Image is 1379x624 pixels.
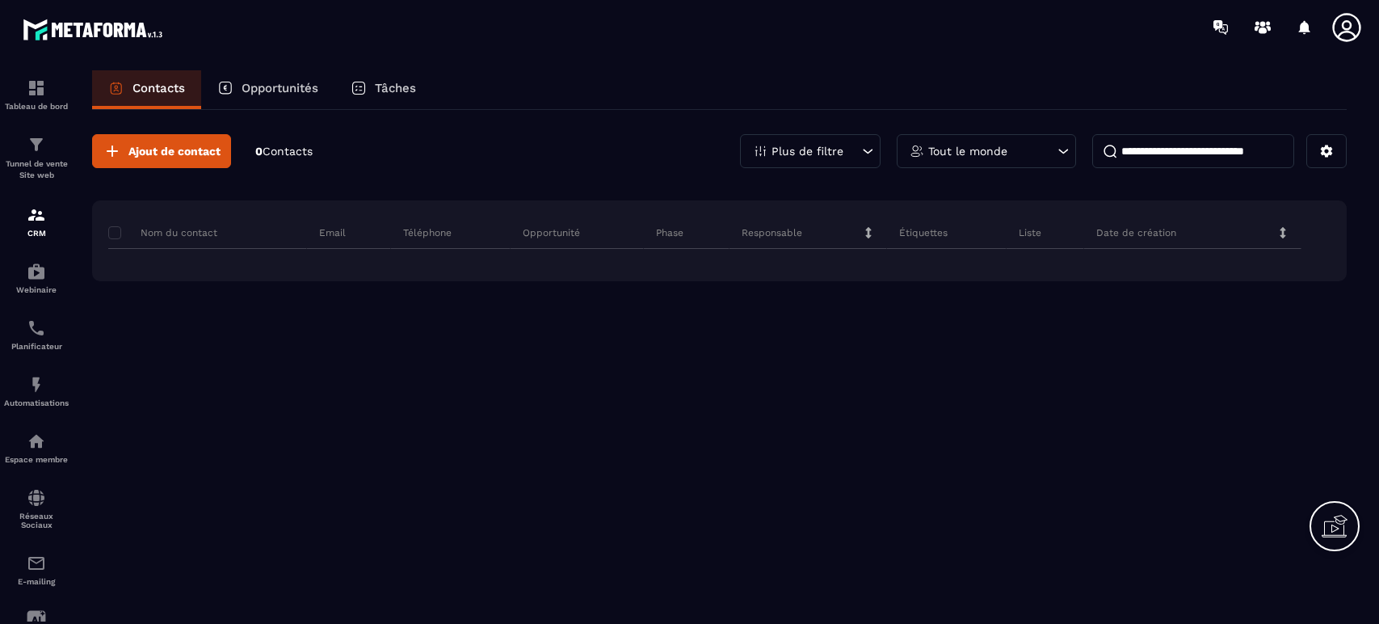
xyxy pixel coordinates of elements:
[656,226,683,239] p: Phase
[4,158,69,181] p: Tunnel de vente Site web
[928,145,1007,157] p: Tout le monde
[319,226,346,239] p: Email
[4,342,69,351] p: Planificateur
[128,143,221,159] span: Ajout de contact
[4,123,69,193] a: formationformationTunnel de vente Site web
[27,318,46,338] img: scheduler
[1019,226,1041,239] p: Liste
[132,81,185,95] p: Contacts
[27,135,46,154] img: formation
[201,70,334,109] a: Opportunités
[27,554,46,573] img: email
[4,193,69,250] a: formationformationCRM
[771,145,843,157] p: Plus de filtre
[255,144,313,159] p: 0
[4,512,69,529] p: Réseaux Sociaux
[4,476,69,542] a: social-networksocial-networkRéseaux Sociaux
[4,229,69,238] p: CRM
[4,420,69,476] a: automationsautomationsEspace membre
[23,15,168,44] img: logo
[1096,226,1176,239] p: Date de création
[27,488,46,508] img: social-network
[92,70,201,109] a: Contacts
[403,226,452,239] p: Téléphone
[92,134,231,168] button: Ajout de contact
[4,363,69,420] a: automationsautomationsAutomatisations
[4,455,69,464] p: Espace membre
[108,226,217,239] p: Nom du contact
[523,226,580,239] p: Opportunité
[375,81,416,95] p: Tâches
[27,262,46,281] img: automations
[4,577,69,586] p: E-mailing
[4,66,69,123] a: formationformationTableau de bord
[334,70,432,109] a: Tâches
[4,306,69,363] a: schedulerschedulerPlanificateur
[742,226,802,239] p: Responsable
[899,226,948,239] p: Étiquettes
[4,250,69,306] a: automationsautomationsWebinaire
[4,398,69,407] p: Automatisations
[4,102,69,111] p: Tableau de bord
[27,432,46,451] img: automations
[242,81,318,95] p: Opportunités
[263,145,313,158] span: Contacts
[4,542,69,598] a: emailemailE-mailing
[4,285,69,294] p: Webinaire
[27,375,46,394] img: automations
[27,78,46,98] img: formation
[27,205,46,225] img: formation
